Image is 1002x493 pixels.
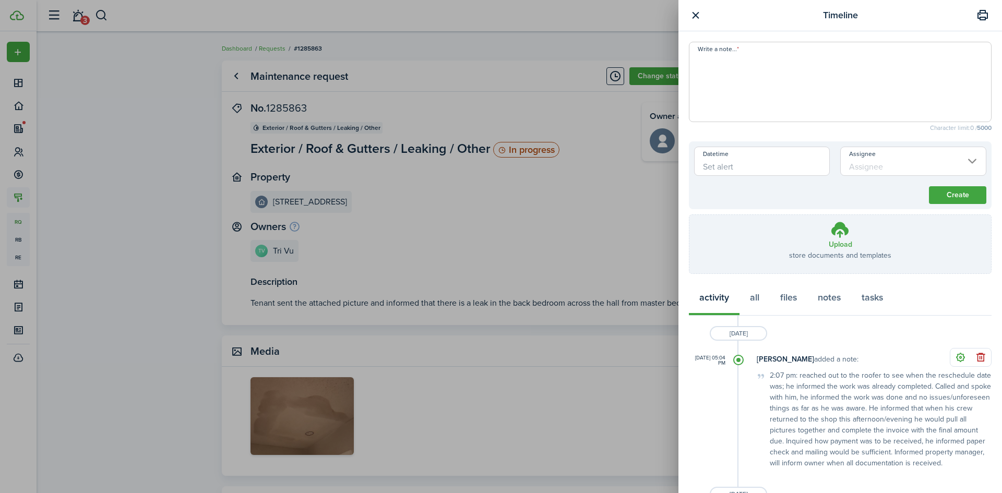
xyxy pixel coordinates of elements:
div: 2:07 pm: reached out to the roofer to see when the reschedule date was; he informed the work was ... [757,370,992,468]
div: [DATE] [710,326,767,341]
p: store documents and templates [789,250,891,261]
b: [PERSON_NAME] [757,354,814,365]
button: Edit [953,350,968,365]
button: files [770,284,807,316]
button: Delete [973,350,988,365]
button: Print [974,7,992,25]
button: all [739,284,770,316]
button: tasks [851,284,893,316]
button: Close modal [689,9,702,22]
div: [DATE] 05:04 PM [689,355,725,366]
button: Create [929,186,986,204]
b: 5000 [977,123,992,133]
small: Character limit: 0 / [689,125,992,131]
span: Timeline [823,8,858,22]
button: notes [807,284,851,316]
input: Set alert [694,147,830,176]
h3: Upload [829,239,852,250]
p: added a note: [757,354,992,365]
input: Assignee [840,147,986,176]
